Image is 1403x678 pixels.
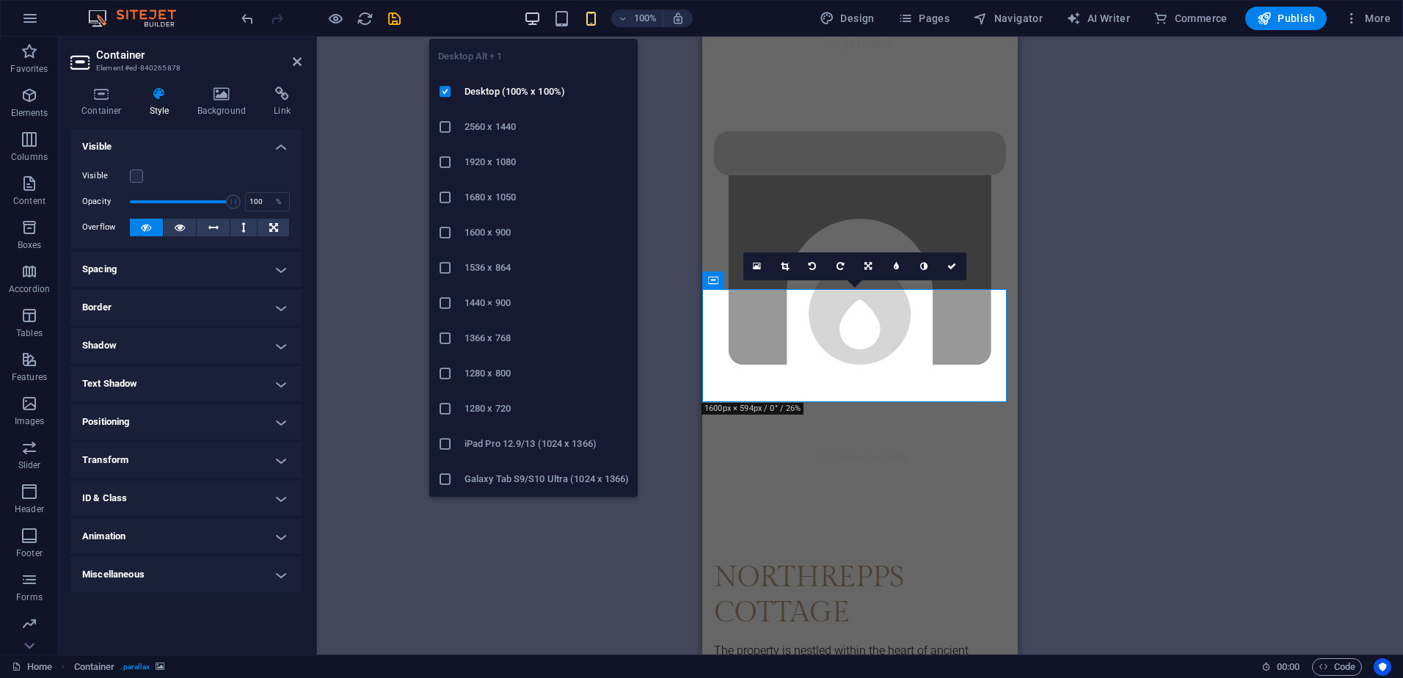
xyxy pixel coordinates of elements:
[269,193,289,211] div: %
[356,10,373,27] button: reload
[1245,7,1327,30] button: Publish
[18,459,41,471] p: Slider
[1066,11,1130,26] span: AI Writer
[386,10,403,27] i: Save (Ctrl+S)
[70,481,302,516] h4: ID & Class
[1374,658,1391,676] button: Usercentrics
[892,7,955,30] button: Pages
[771,252,799,280] a: Crop mode
[671,12,685,25] i: On resize automatically adjust zoom level to fit chosen device.
[74,658,115,676] span: Click to select. Double-click to edit
[139,87,186,117] h4: Style
[15,503,44,515] p: Header
[464,294,629,312] h6: 1440 × 900
[1261,658,1300,676] h6: Session time
[464,224,629,241] h6: 1600 x 900
[10,63,48,75] p: Favorites
[16,591,43,603] p: Forms
[70,557,302,592] h4: Miscellaneous
[96,48,302,62] h2: Container
[633,10,657,27] h6: 100%
[820,11,875,26] span: Design
[464,83,629,101] h6: Desktop (100% x 100%)
[898,11,950,26] span: Pages
[464,259,629,277] h6: 1536 x 864
[1312,658,1362,676] button: Code
[814,7,881,30] button: Design
[239,10,256,27] i: Undo: Define viewports on which this element should be visible. (Ctrl+Z)
[16,547,43,559] p: Footer
[186,87,263,117] h4: Background
[70,442,302,478] h4: Transform
[883,252,911,280] a: Blur
[15,415,45,427] p: Images
[911,252,939,280] a: Greyscale
[11,107,48,119] p: Elements
[385,10,403,27] button: save
[263,87,302,117] h4: Link
[814,7,881,30] div: Design (Ctrl+Alt+Y)
[70,290,302,325] h4: Border
[464,329,629,347] h6: 1366 x 768
[464,153,629,171] h6: 1920 x 1080
[70,328,302,363] h4: Shadow
[70,252,302,287] h4: Spacing
[611,10,663,27] button: 100%
[1287,661,1289,672] span: :
[82,167,130,185] label: Visible
[973,11,1043,26] span: Navigator
[464,400,629,418] h6: 1280 x 720
[827,252,855,280] a: Rotate right 90°
[855,252,883,280] a: Change orientation
[13,195,45,207] p: Content
[357,10,373,27] i: Reload page
[70,366,302,401] h4: Text Shadow
[238,10,256,27] button: undo
[799,252,827,280] a: Rotate left 90°
[967,7,1049,30] button: Navigator
[1319,658,1355,676] span: Code
[464,118,629,136] h6: 2560 x 1440
[1257,11,1315,26] span: Publish
[327,10,344,27] button: Click here to leave preview mode and continue editing
[70,129,302,156] h4: Visible
[1277,658,1300,676] span: 00 00
[70,404,302,440] h4: Positioning
[11,151,48,163] p: Columns
[16,327,43,339] p: Tables
[18,239,42,251] p: Boxes
[84,10,194,27] img: Editor Logo
[1344,11,1391,26] span: More
[82,219,130,236] label: Overflow
[1154,11,1228,26] span: Commerce
[743,252,771,280] a: Select files from the file manager, stock photos, or upload file(s)
[1148,7,1233,30] button: Commerce
[156,663,164,671] i: This element contains a background
[1060,7,1136,30] button: AI Writer
[9,635,49,647] p: Marketing
[464,365,629,382] h6: 1280 x 800
[464,435,629,453] h6: iPad Pro 12.9/13 (1024 x 1366)
[96,62,272,75] h3: Element #ed-840265878
[939,252,966,280] a: Confirm ( Ctrl ⏎ )
[464,189,629,206] h6: 1680 x 1050
[464,470,629,488] h6: Galaxy Tab S9/S10 Ultra (1024 x 1366)
[70,519,302,554] h4: Animation
[120,658,150,676] span: . parallax
[12,371,47,383] p: Features
[1338,7,1396,30] button: More
[74,658,165,676] nav: breadcrumb
[12,658,52,676] a: Click to cancel selection. Double-click to open Pages
[82,197,130,205] label: Opacity
[9,283,50,295] p: Accordion
[70,87,139,117] h4: Container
